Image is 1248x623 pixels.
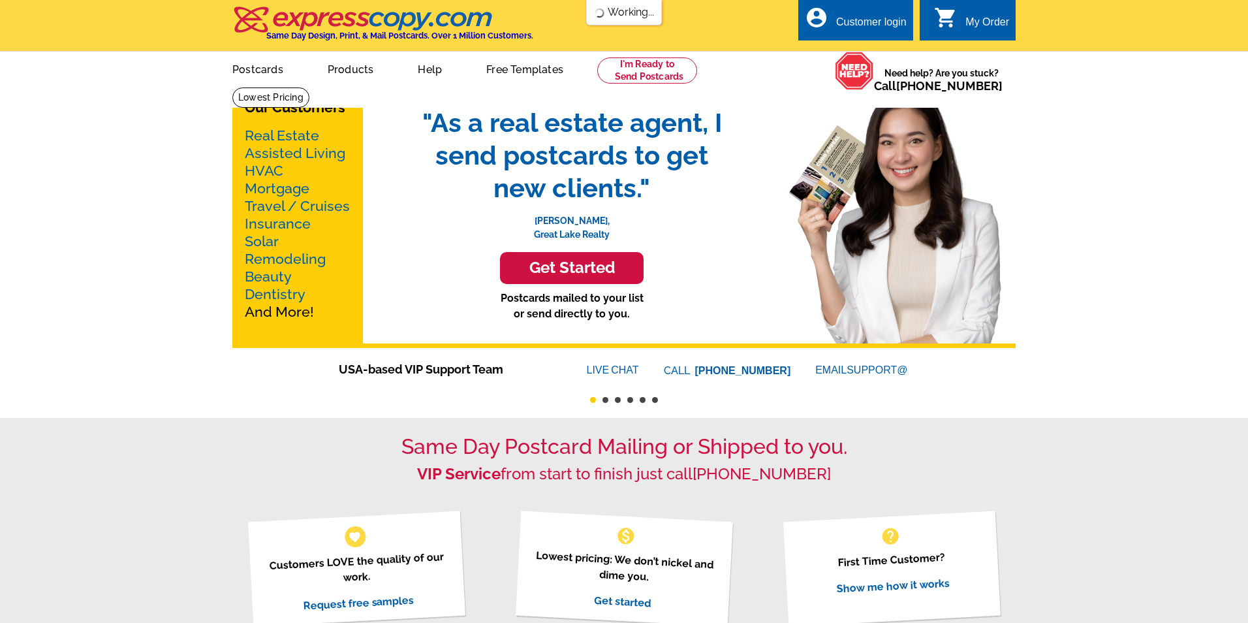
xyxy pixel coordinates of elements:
[835,52,874,90] img: help
[593,594,651,609] a: Get started
[245,233,279,249] a: Solar
[590,397,596,403] button: 1 of 6
[805,14,907,31] a: account_circle Customer login
[245,251,326,267] a: Remodeling
[516,259,627,278] h3: Get Started
[302,594,414,612] a: Request free samples
[799,547,983,573] p: First Time Customer?
[232,465,1016,484] h2: from start to finish just call
[595,8,605,18] img: loading...
[965,16,1009,35] div: My Order
[245,198,350,214] a: Travel / Cruises
[245,145,345,161] a: Assisted Living
[531,547,716,588] p: Lowest pricing: We don’t nickel and dime you.
[409,106,735,204] span: "As a real estate agent, I send postcards to get new clients."
[616,526,636,547] span: monetization_on
[339,360,548,378] span: USA-based VIP Support Team
[693,464,831,483] a: [PHONE_NUMBER]
[409,204,735,242] p: [PERSON_NAME], Great Lake Realty
[307,53,395,84] a: Products
[245,268,292,285] a: Beauty
[896,79,1003,93] a: [PHONE_NUMBER]
[465,53,584,84] a: Free Templates
[695,365,791,376] a: [PHONE_NUMBER]
[348,530,362,543] span: favorite
[847,362,909,378] font: SUPPORT@
[874,67,1009,93] span: Need help? Are you stuck?
[587,364,639,375] a: LIVECHAT
[664,363,692,379] font: CALL
[627,397,633,403] button: 4 of 6
[880,526,901,547] span: help
[934,6,958,29] i: shopping_cart
[874,79,1003,93] span: Call
[264,549,448,590] p: Customers LOVE the quality of our work.
[934,14,1009,31] a: shopping_cart My Order
[211,53,304,84] a: Postcards
[232,434,1016,459] h1: Same Day Postcard Mailing or Shipped to you.
[232,16,533,40] a: Same Day Design, Print, & Mail Postcards. Over 1 Million Customers.
[836,16,907,35] div: Customer login
[815,364,909,375] a: EMAILSUPPORT@
[652,397,658,403] button: 6 of 6
[805,6,828,29] i: account_circle
[266,31,533,40] h4: Same Day Design, Print, & Mail Postcards. Over 1 Million Customers.
[245,180,309,197] a: Mortgage
[640,397,646,403] button: 5 of 6
[245,127,351,321] p: And More!
[245,127,319,144] a: Real Estate
[587,362,612,378] font: LIVE
[245,216,311,232] a: Insurance
[245,286,305,302] a: Dentistry
[409,252,735,284] a: Get Started
[836,577,950,595] a: Show me how it works
[417,464,501,483] strong: VIP Service
[602,397,608,403] button: 2 of 6
[245,163,283,179] a: HVAC
[615,397,621,403] button: 3 of 6
[397,53,463,84] a: Help
[409,291,735,322] p: Postcards mailed to your list or send directly to you.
